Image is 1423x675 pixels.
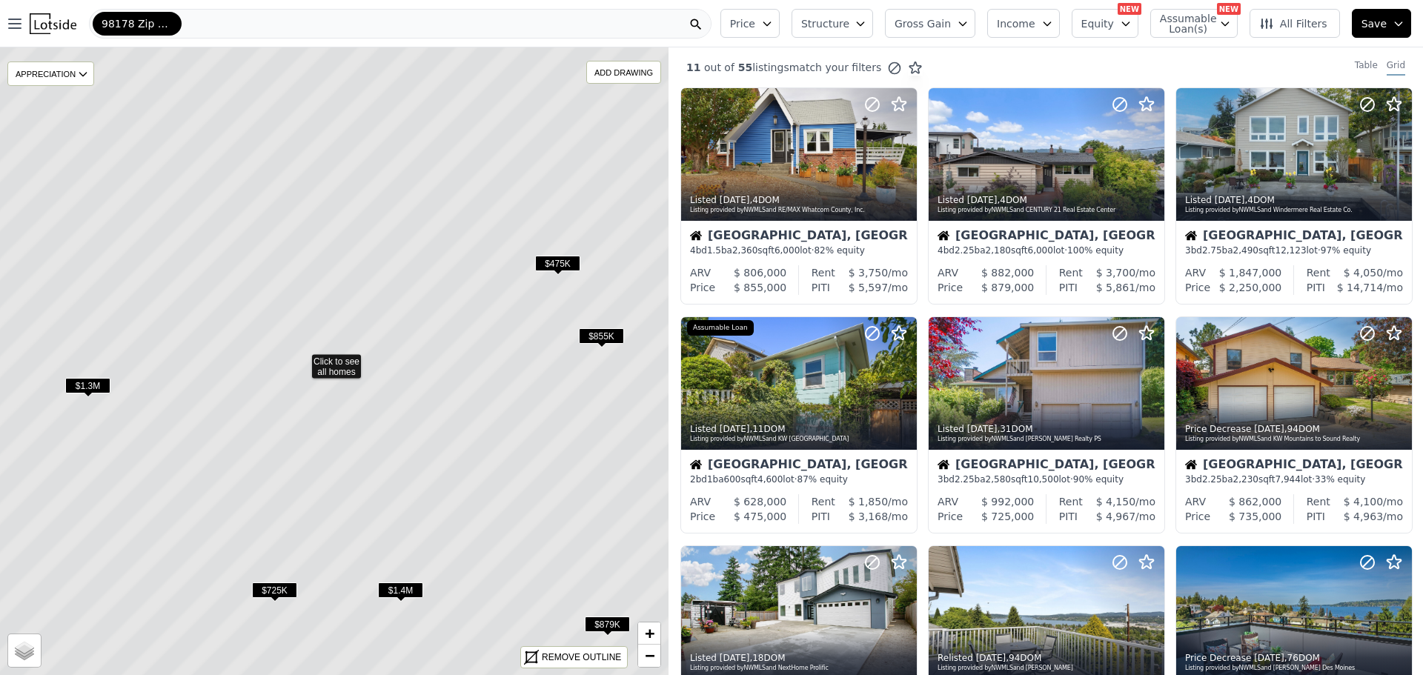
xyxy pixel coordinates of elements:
[1387,59,1405,76] div: Grid
[1059,265,1083,280] div: Rent
[687,320,754,336] div: Assumable Loan
[1254,653,1284,663] time: 2025-07-18 02:23
[690,509,715,524] div: Price
[938,194,1157,206] div: Listed , 4 DOM
[65,378,110,399] div: $1.3M
[720,424,750,434] time: 2025-07-31 16:58
[252,582,297,598] span: $725K
[1083,494,1155,509] div: /mo
[378,582,423,604] div: $1.4M
[1175,316,1411,533] a: Price Decrease [DATE],94DOMListing provided byNWMLSand KW Mountains to Sound RealtyHouse[GEOGRAPH...
[1229,496,1281,508] span: $ 862,000
[938,459,1155,473] div: [GEOGRAPHIC_DATA], [GEOGRAPHIC_DATA]
[1344,267,1383,279] span: $ 4,050
[535,256,580,277] div: $475K
[1254,424,1284,434] time: 2025-07-29 15:29
[1307,494,1330,509] div: Rent
[812,265,835,280] div: Rent
[938,230,1155,245] div: [GEOGRAPHIC_DATA], [GEOGRAPHIC_DATA]
[8,634,41,667] a: Layers
[997,16,1035,31] span: Income
[1185,473,1403,485] div: 3 bd 2.25 ba sqft lot · 33% equity
[1229,511,1281,522] span: $ 735,000
[938,435,1157,444] div: Listing provided by NWMLS and [PERSON_NAME] Realty PS
[1276,474,1301,485] span: 7,944
[812,509,830,524] div: PITI
[1344,511,1383,522] span: $ 4,963
[1185,664,1404,673] div: Listing provided by NWMLS and [PERSON_NAME] Des Moines
[812,494,835,509] div: Rent
[1330,494,1403,509] div: /mo
[1307,280,1325,295] div: PITI
[1078,509,1155,524] div: /mo
[730,16,755,31] span: Price
[690,459,702,470] img: House
[734,511,786,522] span: $ 475,000
[835,265,908,280] div: /mo
[1185,459,1197,470] img: House
[1028,245,1053,256] span: 6,000
[690,435,909,444] div: Listing provided by NWMLS and KW [GEOGRAPHIC_DATA]
[830,280,908,295] div: /mo
[585,616,630,632] span: $879K
[1185,435,1404,444] div: Listing provided by NWMLS and KW Mountains to Sound Realty
[690,206,909,215] div: Listing provided by NWMLS and RE/MAX Whatcom County, Inc.
[690,194,909,206] div: Listed , 4 DOM
[789,60,882,75] span: match your filters
[1233,245,1258,256] span: 2,490
[849,267,888,279] span: $ 3,750
[1325,509,1403,524] div: /mo
[1118,3,1141,15] div: NEW
[732,245,757,256] span: 2,360
[734,282,786,293] span: $ 855,000
[1344,496,1383,508] span: $ 4,100
[938,509,963,524] div: Price
[938,423,1157,435] div: Listed , 31 DOM
[830,509,908,524] div: /mo
[801,16,849,31] span: Structure
[928,87,1164,305] a: Listed [DATE],4DOMListing provided byNWMLSand CENTURY 21 Real Estate CenterHouse[GEOGRAPHIC_DATA]...
[1185,423,1404,435] div: Price Decrease , 94 DOM
[885,9,975,38] button: Gross Gain
[579,328,624,350] div: $855K
[1330,265,1403,280] div: /mo
[690,265,711,280] div: ARV
[645,624,654,642] span: +
[690,245,908,256] div: 4 bd 1.5 ba sqft lot · 82% equity
[690,230,908,245] div: [GEOGRAPHIC_DATA], [GEOGRAPHIC_DATA]
[757,474,783,485] span: 4,600
[1233,474,1258,485] span: 2,230
[690,423,909,435] div: Listed , 11 DOM
[1185,206,1404,215] div: Listing provided by NWMLS and Windermere Real Estate Co.
[1185,194,1404,206] div: Listed , 4 DOM
[967,195,998,205] time: 2025-08-07 18:00
[690,664,909,673] div: Listing provided by NWMLS and NextHome Prolific
[1185,459,1403,473] div: [GEOGRAPHIC_DATA], [GEOGRAPHIC_DATA]
[724,474,741,485] span: 600
[938,265,958,280] div: ARV
[938,473,1155,485] div: 3 bd 2.25 ba sqft lot · 90% equity
[938,652,1157,664] div: Relisted , 94 DOM
[792,9,873,38] button: Structure
[690,494,711,509] div: ARV
[686,61,700,73] span: 11
[835,494,908,509] div: /mo
[1081,16,1114,31] span: Equity
[65,378,110,393] span: $1.3M
[690,230,702,242] img: House
[938,459,949,470] img: House
[938,494,958,509] div: ARV
[1185,265,1206,280] div: ARV
[1185,652,1404,664] div: Price Decrease , 76 DOM
[1325,280,1403,295] div: /mo
[1307,265,1330,280] div: Rent
[1028,474,1059,485] span: 10,500
[1276,245,1307,256] span: 12,123
[7,61,94,86] div: APPRECIATION
[1072,9,1138,38] button: Equity
[535,256,580,271] span: $475K
[1185,494,1206,509] div: ARV
[1059,280,1078,295] div: PITI
[690,652,909,664] div: Listed , 18 DOM
[967,424,998,434] time: 2025-07-31 02:53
